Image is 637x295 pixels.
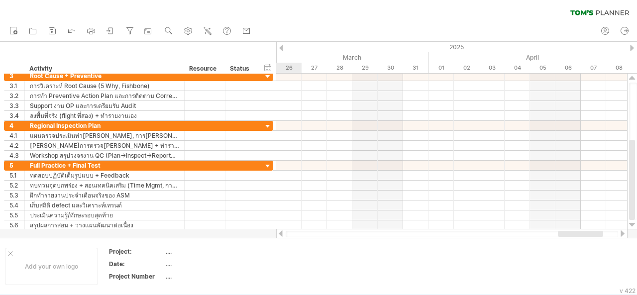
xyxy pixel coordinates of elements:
div: Project Number [109,272,164,281]
div: ลงพื้นที่จริง (flight ที่สอง) + ทำรายงานเอง [30,111,179,120]
div: ฝึกทำรายงานประจำเดือนจริงของ ASM [30,191,179,200]
div: Status [230,64,252,74]
div: 3.3 [9,101,24,110]
div: Friday, 4 April 2025 [505,63,530,73]
div: สรุปผลการสอน + วางแผนพัฒนาต่อเนื่อง [30,220,179,230]
div: ทบทวนจุดบกพร่อง + สอนเทคนิคเสริม (Time Mgmt, การสื่อสาร) [30,181,179,190]
div: Add your own logo [5,248,98,285]
div: 5 [9,161,24,170]
div: .... [166,260,249,268]
div: Tuesday, 1 April 2025 [428,63,454,73]
div: Sunday, 30 March 2025 [378,63,403,73]
div: 5.6 [9,220,24,230]
div: การทำ Preventive Action Plan และการติดตาม Corrective Action [30,91,179,100]
div: .... [166,247,249,256]
div: Friday, 28 March 2025 [327,63,352,73]
div: ประเมินความรู้/ทักษะรอบสุดท้าย [30,210,179,220]
div: Project: [109,247,164,256]
div: 4.3 [9,151,24,160]
div: Sunday, 6 April 2025 [555,63,581,73]
div: .... [166,272,249,281]
div: 5.5 [9,210,24,220]
div: Regional Inspection Plan [30,121,179,130]
div: Saturday, 5 April 2025 [530,63,555,73]
div: [PERSON_NAME]การตรวจ[PERSON_NAME] + ทำรายงานสรุป [30,141,179,150]
div: Activity [29,64,179,74]
div: Thursday, 3 April 2025 [479,63,505,73]
div: ทดสอบปฏิบัติเต็มรูปแบบ + Feedback [30,171,179,180]
div: 3.1 [9,81,24,91]
div: Thursday, 27 March 2025 [302,63,327,73]
div: 4.2 [9,141,24,150]
div: Wednesday, 26 March 2025 [276,63,302,73]
div: Full Practice + Final Test [30,161,179,170]
div: 4 [9,121,24,130]
div: Date: [109,260,164,268]
div: Wednesday, 2 April 2025 [454,63,479,73]
div: 5.1 [9,171,24,180]
div: การวิเคราะห์ Root Cause (5 Why, Fishbone) [30,81,179,91]
div: Monday, 31 March 2025 [403,63,428,73]
div: 5.4 [9,200,24,210]
div: 5.3 [9,191,24,200]
div: 5.2 [9,181,24,190]
div: Root Cause + Preventive [30,71,179,81]
div: Resource [189,64,219,74]
div: Saturday, 29 March 2025 [352,63,378,73]
div: 3 [9,71,24,81]
div: Tuesday, 8 April 2025 [606,63,632,73]
div: v 422 [620,287,636,295]
div: แผนตรวจประเมินท่า[PERSON_NAME], การ[PERSON_NAME]งานล่วงหน้า [30,131,179,140]
div: 4.1 [9,131,24,140]
div: 3.4 [9,111,24,120]
div: Monday, 7 April 2025 [581,63,606,73]
div: Support งาน OP และการเตรียมรับ Audit [30,101,179,110]
div: 3.2 [9,91,24,100]
div: Workshop สรุปวงจรงาน QC (Plan→Inspect→Report→RCA→Preventive→Stat) [30,151,179,160]
div: เก็บสถิติ defect และวิเคราะห์เทรนด์ [30,200,179,210]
